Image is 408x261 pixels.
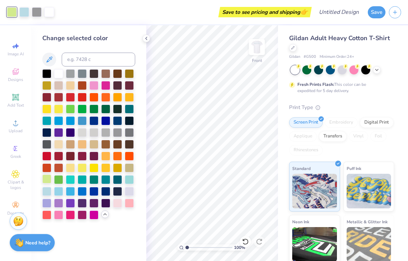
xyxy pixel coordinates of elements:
[313,5,364,19] input: Untitled Design
[8,51,24,57] span: Image AI
[297,82,334,87] strong: Fresh Prints Flash:
[360,117,393,128] div: Digital Print
[304,54,316,60] span: # G500
[25,240,50,246] strong: Need help?
[289,117,323,128] div: Screen Print
[349,131,368,142] div: Vinyl
[289,34,390,42] span: Gildan Adult Heavy Cotton T-Shirt
[62,53,135,66] input: e.g. 7428 c
[289,103,394,111] div: Print Type
[252,57,262,64] div: Front
[347,218,388,225] span: Metallic & Glitter Ink
[234,244,245,251] span: 100 %
[7,210,24,216] span: Decorate
[9,128,23,134] span: Upload
[292,165,311,172] span: Standard
[347,174,391,208] img: Puff Ink
[42,34,135,43] div: Change selected color
[7,102,24,108] span: Add Text
[297,81,383,94] div: This color can be expedited for 5 day delivery.
[319,131,347,142] div: Transfers
[250,40,264,54] img: Front
[8,77,23,82] span: Designs
[320,54,354,60] span: Minimum Order: 24 +
[325,117,358,128] div: Embroidery
[347,165,361,172] span: Puff Ink
[3,179,28,190] span: Clipart & logos
[292,174,337,208] img: Standard
[220,7,310,17] div: Save to see pricing and shipping
[289,54,300,60] span: Gildan
[289,145,323,155] div: Rhinestones
[370,131,387,142] div: Foil
[289,131,317,142] div: Applique
[368,6,385,18] button: Save
[292,218,309,225] span: Neon Ink
[300,8,308,16] span: 👉
[10,154,21,159] span: Greek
